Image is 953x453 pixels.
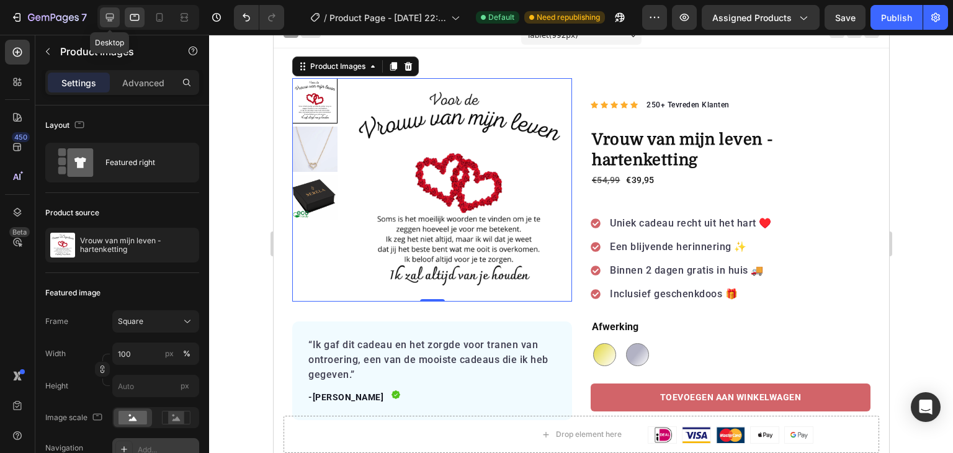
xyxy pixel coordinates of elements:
[45,348,66,359] label: Width
[870,5,923,30] button: Publish
[282,395,348,405] div: Drop element here
[112,310,199,333] button: Square
[45,410,105,426] div: Image scale
[45,287,101,298] div: Featured image
[34,26,94,37] div: Product Images
[336,181,498,196] p: Uniek cadeau recht uit het hart ♥️
[45,117,87,134] div: Layout
[387,356,528,369] div: TOEVOEGEN AAN WINKELWAGEN
[105,148,181,177] div: Featured right
[336,252,498,267] p: Inclusief geschenkdoos 🎁
[336,228,498,243] p: Binnen 2 dagen gratis in huis 🚚
[274,35,889,453] iframe: Design area
[60,44,166,59] p: Product Images
[80,236,194,254] p: Vrouw van mijn leven - hartenketting
[537,12,600,23] span: Need republishing
[9,227,30,237] div: Beta
[329,11,446,24] span: Product Page - [DATE] 22:19:29
[35,356,110,369] p: -[PERSON_NAME]
[45,207,99,218] div: Product source
[122,76,164,89] p: Advanced
[317,349,597,377] button: TOEVOEGEN AAN WINKELWAGEN
[112,343,199,365] input: px%
[911,392,941,422] div: Open Intercom Messenger
[12,132,30,142] div: 450
[373,65,456,76] p: 250+ Tevreden Klanten
[317,284,366,301] legend: Afwerking
[181,381,189,390] span: px
[81,10,87,25] p: 7
[336,205,498,220] p: Een blijvende herinnering ✨
[234,5,284,30] div: Undo/Redo
[488,12,514,23] span: Default
[5,5,92,30] button: 7
[118,316,143,327] span: Square
[162,346,177,361] button: %
[61,76,96,89] p: Settings
[45,316,68,327] label: Frame
[317,137,347,155] div: €54,99
[165,348,174,359] div: px
[712,11,792,24] span: Assigned Products
[702,5,820,30] button: Assigned Products
[835,12,856,23] span: Save
[183,348,190,359] div: %
[317,94,597,137] h1: Vrouw van mijn leven - hartenketting
[179,346,194,361] button: px
[881,11,912,24] div: Publish
[45,380,68,392] label: Height
[825,5,866,30] button: Save
[35,303,282,348] p: “Ik gaf dit cadeau en het zorgde voor tranen van ontroering, een van de mooiste cadeaus die ik he...
[351,137,382,155] div: €39,95
[50,233,75,258] img: product feature img
[112,375,199,397] input: px
[324,11,327,24] span: /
